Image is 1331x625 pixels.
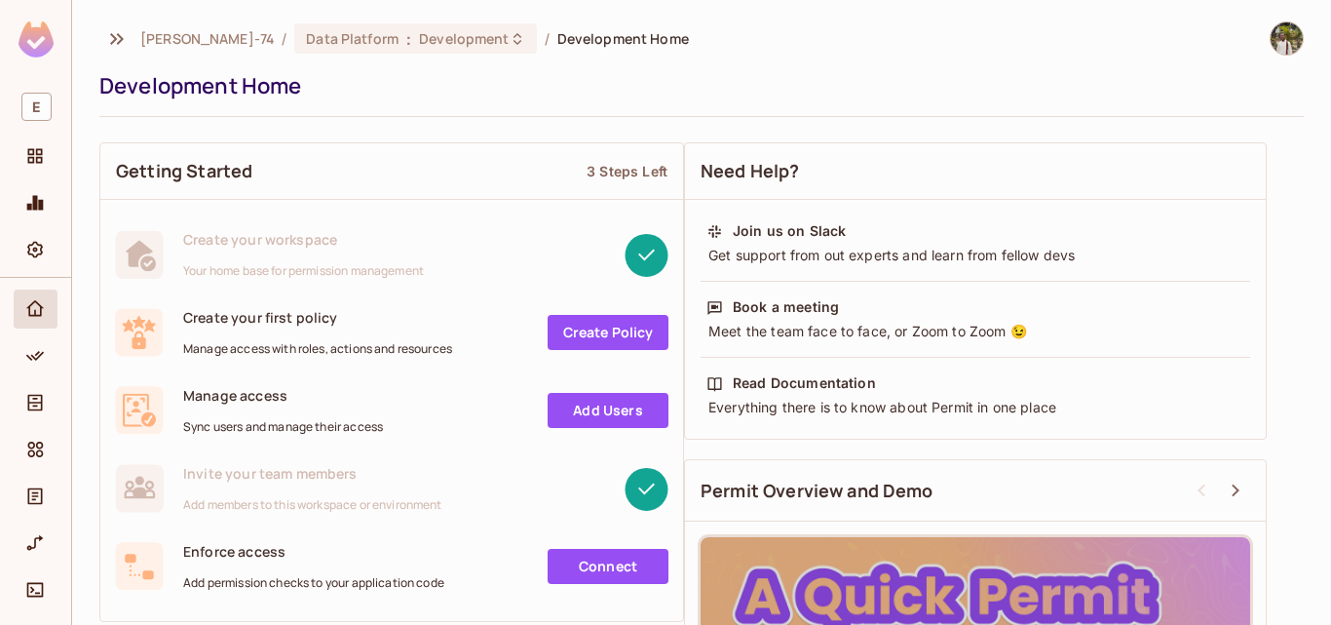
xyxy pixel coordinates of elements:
span: Your home base for permission management [183,263,424,279]
div: Audit Log [14,477,57,516]
span: Manage access with roles, actions and resources [183,341,452,357]
span: Invite your team members [183,464,442,483]
div: Policy [14,336,57,375]
span: E [21,93,52,121]
div: Directory [14,383,57,422]
div: Get support from out experts and learn from fellow devs [706,246,1244,265]
span: Getting Started [116,159,252,183]
span: the active workspace [140,29,274,48]
div: Connect [14,570,57,609]
div: Meet the team face to face, or Zoom to Zoom 😉 [706,322,1244,341]
div: Join us on Slack [733,221,846,241]
li: / [545,29,550,48]
a: Connect [548,549,668,584]
div: Book a meeting [733,297,839,317]
div: Monitoring [14,183,57,222]
span: Add permission checks to your application code [183,575,444,591]
div: 3 Steps Left [587,162,667,180]
span: Create your workspace [183,230,424,249]
span: Permit Overview and Demo [701,479,933,503]
span: Need Help? [701,159,800,183]
span: Add members to this workspace or environment [183,497,442,513]
div: Read Documentation [733,373,876,393]
span: Create your first policy [183,308,452,327]
a: Create Policy [548,315,668,350]
img: Edwardo Ignace [1271,22,1303,55]
span: Data Platform [306,29,399,48]
span: : [405,31,412,47]
div: Development Home [99,71,1294,100]
span: Manage access [183,386,383,405]
div: Home [14,290,57,329]
div: Everything there is to know about Permit in one place [706,398,1244,417]
span: Development Home [557,29,689,48]
div: Workspace: Edwardo-74 [14,85,57,129]
a: Add Users [548,393,668,428]
span: Enforce access [183,542,444,561]
span: Sync users and manage their access [183,419,383,435]
li: / [282,29,286,48]
div: Settings [14,230,57,269]
img: SReyMgAAAABJRU5ErkJggg== [19,21,54,58]
span: Development [419,29,509,48]
div: URL Mapping [14,524,57,563]
div: Projects [14,137,57,176]
div: Elements [14,430,57,469]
